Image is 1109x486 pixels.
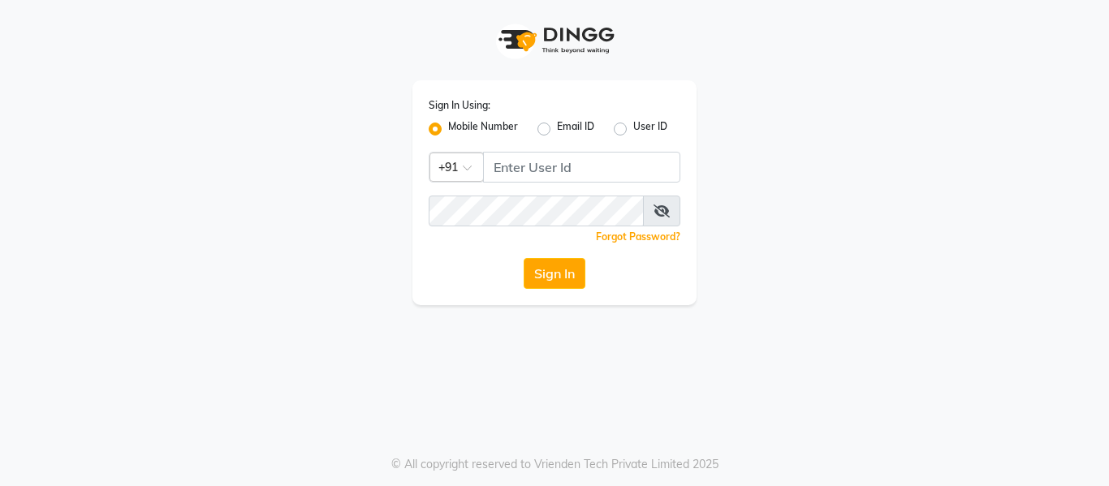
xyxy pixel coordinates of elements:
[596,230,680,243] a: Forgot Password?
[483,152,680,183] input: Username
[429,98,490,113] label: Sign In Using:
[429,196,644,226] input: Username
[557,119,594,139] label: Email ID
[448,119,518,139] label: Mobile Number
[524,258,585,289] button: Sign In
[633,119,667,139] label: User ID
[490,16,619,64] img: logo1.svg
